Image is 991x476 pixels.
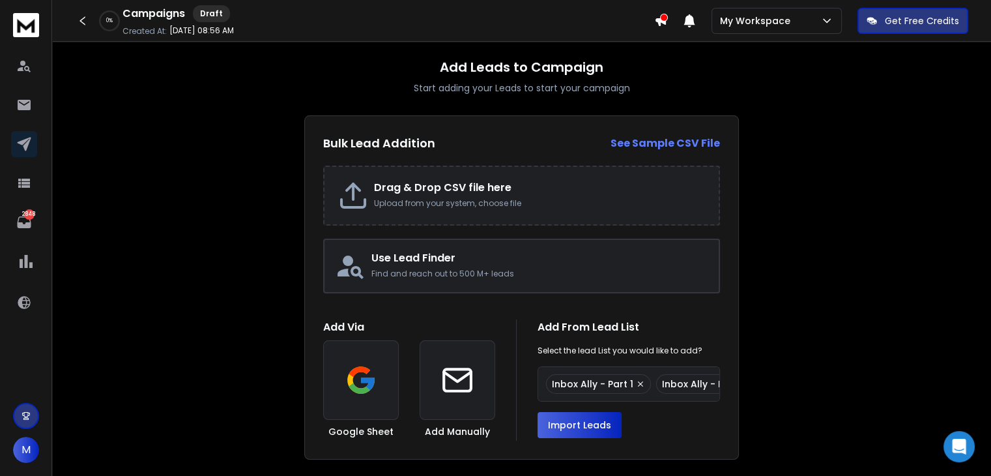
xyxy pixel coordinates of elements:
h2: Bulk Lead Addition [323,134,435,153]
button: Get Free Credits [857,8,968,34]
h1: Add From Lead List [538,320,720,335]
p: Start adding your Leads to start your campaign [414,82,630,95]
a: See Sample CSV File [610,136,720,151]
p: Get Free Credits [885,14,959,27]
h3: Add Manually [425,425,490,438]
a: 2848 [11,209,37,235]
img: logo [13,13,39,37]
h1: Add Leads to Campaign [440,58,603,76]
button: M [13,437,39,463]
div: Draft [193,5,230,22]
p: My Workspace [720,14,796,27]
h2: Use Lead Finder [371,250,708,266]
button: Import Leads [538,412,622,438]
p: [DATE] 08:56 AM [169,25,234,36]
div: Open Intercom Messenger [943,431,975,462]
h3: Google Sheet [328,425,394,438]
p: 2848 [24,209,35,220]
p: Find and reach out to 500 M+ leads [371,269,708,279]
p: Upload from your system, choose file [374,198,706,209]
p: Select the lead List you would like to add? [538,346,702,356]
h1: Add Via [323,320,495,335]
span: Inbox Ally - Part 1 [552,378,633,391]
span: Inbox Ally - Part 2 [662,378,746,391]
h1: Campaigns [122,6,185,22]
p: Created At: [122,26,167,37]
p: 0 % [106,17,113,25]
h2: Drag & Drop CSV file here [374,180,706,196]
